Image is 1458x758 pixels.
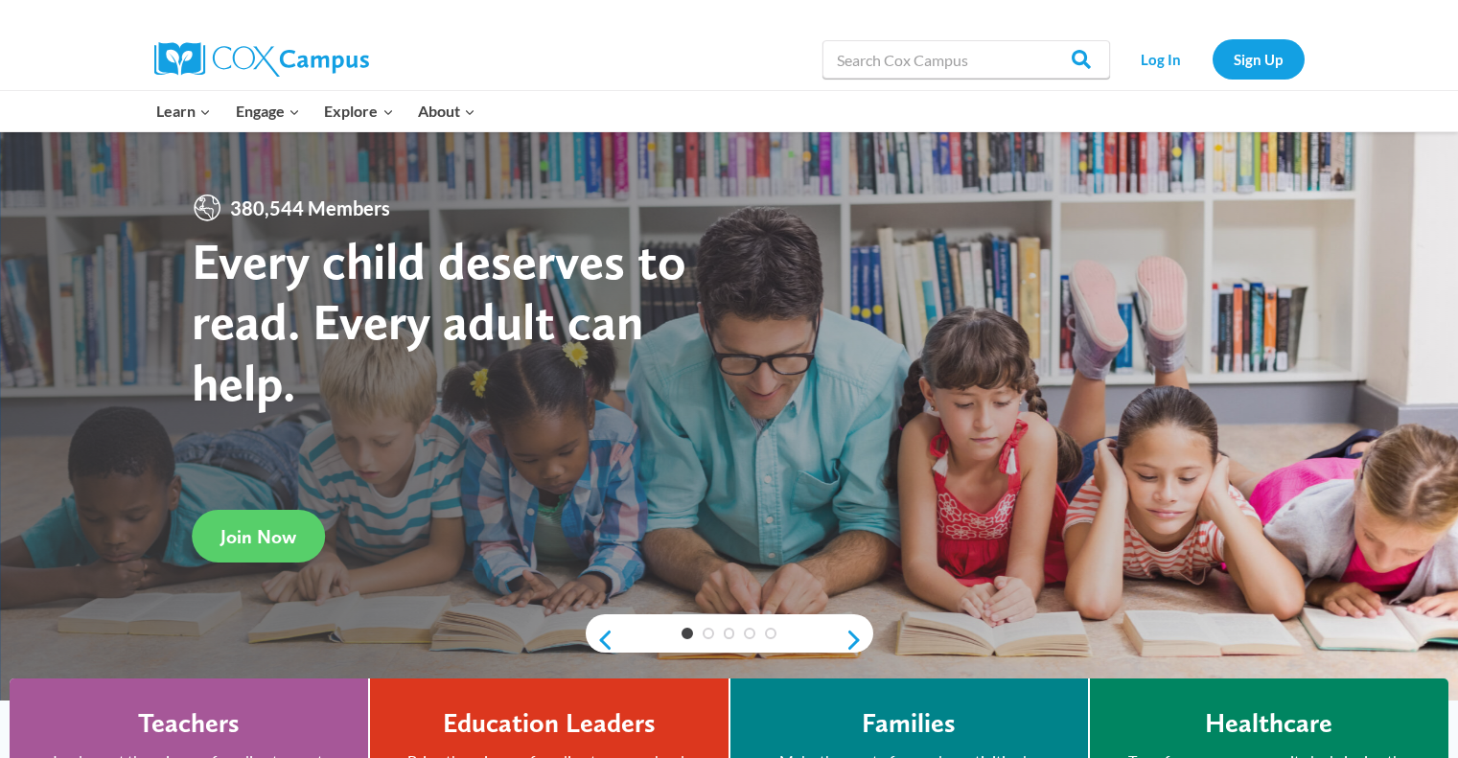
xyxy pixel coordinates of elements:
[154,42,369,77] img: Cox Campus
[443,707,656,740] h4: Education Leaders
[145,91,488,131] nav: Primary Navigation
[822,40,1110,79] input: Search Cox Campus
[586,621,873,659] div: content slider buttons
[765,628,776,639] a: 5
[418,99,475,124] span: About
[222,193,398,223] span: 380,544 Members
[324,99,393,124] span: Explore
[744,628,755,639] a: 4
[1205,707,1332,740] h4: Healthcare
[1120,39,1305,79] nav: Secondary Navigation
[138,707,240,740] h4: Teachers
[192,510,325,563] a: Join Now
[236,99,300,124] span: Engage
[703,628,714,639] a: 2
[156,99,211,124] span: Learn
[724,628,735,639] a: 3
[1120,39,1203,79] a: Log In
[682,628,693,639] a: 1
[220,525,296,548] span: Join Now
[192,230,686,413] strong: Every child deserves to read. Every adult can help.
[862,707,956,740] h4: Families
[1213,39,1305,79] a: Sign Up
[586,629,614,652] a: previous
[845,629,873,652] a: next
